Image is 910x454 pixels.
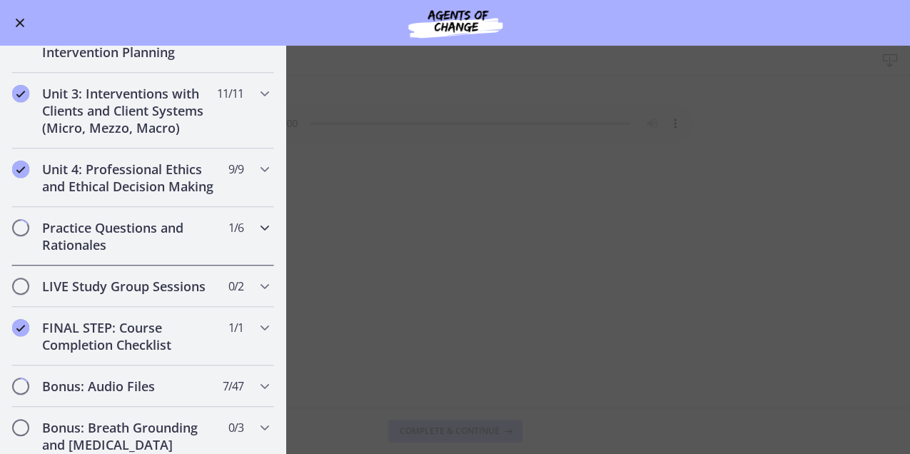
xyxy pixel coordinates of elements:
i: Completed [12,85,29,102]
span: 0 / 2 [228,278,243,295]
h2: LIVE Study Group Sessions [42,278,216,295]
span: 9 / 9 [228,161,243,178]
h2: Unit 3: Interventions with Clients and Client Systems (Micro, Mezzo, Macro) [42,85,216,136]
span: 1 / 6 [228,219,243,236]
span: 11 / 11 [217,85,243,102]
span: 0 / 3 [228,419,243,436]
h2: Bonus: Audio Files [42,378,216,395]
h2: Practice Questions and Rationales [42,219,216,253]
span: 1 / 1 [228,319,243,336]
i: Completed [12,319,29,336]
span: 7 / 47 [223,378,243,395]
h2: Unit 4: Professional Ethics and Ethical Decision Making [42,161,216,195]
button: Enable menu [11,14,29,31]
h2: FINAL STEP: Course Completion Checklist [42,319,216,353]
i: Completed [12,161,29,178]
img: Agents of Change [370,6,541,40]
